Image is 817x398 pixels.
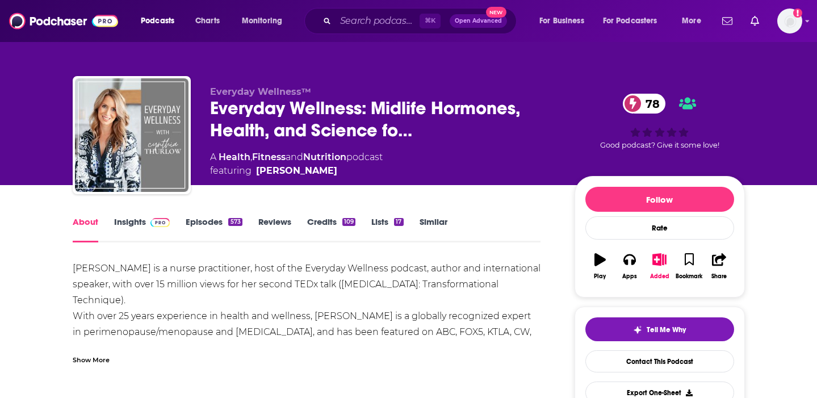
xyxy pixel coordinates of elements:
[711,273,727,280] div: Share
[793,9,802,18] svg: Add a profile image
[603,13,657,29] span: For Podcasters
[718,11,737,31] a: Show notifications dropdown
[455,18,502,24] span: Open Advanced
[210,164,383,178] span: featuring
[585,246,615,287] button: Play
[342,218,355,226] div: 109
[450,14,507,28] button: Open AdvancedNew
[150,218,170,227] img: Podchaser Pro
[315,8,527,34] div: Search podcasts, credits, & more...
[585,216,734,240] div: Rate
[676,273,702,280] div: Bookmark
[336,12,420,30] input: Search podcasts, credits, & more...
[73,261,541,372] div: [PERSON_NAME] is a nurse practitioner, host of the Everyday Wellness podcast, author and internat...
[242,13,282,29] span: Monitoring
[622,273,637,280] div: Apps
[114,216,170,242] a: InsightsPodchaser Pro
[777,9,802,33] img: User Profile
[615,246,644,287] button: Apps
[600,141,719,149] span: Good podcast? Give it some love!
[303,152,346,162] a: Nutrition
[256,164,337,178] a: Cynthia Thurlow
[186,216,242,242] a: Episodes573
[219,152,250,162] a: Health
[286,152,303,162] span: and
[647,325,686,334] span: Tell Me Why
[650,273,669,280] div: Added
[75,78,188,192] img: Everyday Wellness: Midlife Hormones, Health, and Science for Women 35+
[644,246,674,287] button: Added
[195,13,220,29] span: Charts
[585,317,734,341] button: tell me why sparkleTell Me Why
[252,152,286,162] a: Fitness
[133,12,189,30] button: open menu
[585,350,734,372] a: Contact This Podcast
[623,94,665,114] a: 78
[250,152,252,162] span: ,
[73,216,98,242] a: About
[9,10,118,32] img: Podchaser - Follow, Share and Rate Podcasts
[746,11,764,31] a: Show notifications dropdown
[486,7,506,18] span: New
[674,12,715,30] button: open menu
[420,216,447,242] a: Similar
[585,187,734,212] button: Follow
[777,9,802,33] span: Logged in as megcassidy
[674,246,704,287] button: Bookmark
[704,246,734,287] button: Share
[394,218,403,226] div: 17
[210,86,311,97] span: Everyday Wellness™
[539,13,584,29] span: For Business
[371,216,403,242] a: Lists17
[141,13,174,29] span: Podcasts
[228,218,242,226] div: 573
[258,216,291,242] a: Reviews
[594,273,606,280] div: Play
[531,12,598,30] button: open menu
[575,86,745,157] div: 78Good podcast? Give it some love!
[188,12,227,30] a: Charts
[777,9,802,33] button: Show profile menu
[682,13,701,29] span: More
[210,150,383,178] div: A podcast
[634,94,665,114] span: 78
[420,14,441,28] span: ⌘ K
[307,216,355,242] a: Credits109
[596,12,674,30] button: open menu
[633,325,642,334] img: tell me why sparkle
[234,12,297,30] button: open menu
